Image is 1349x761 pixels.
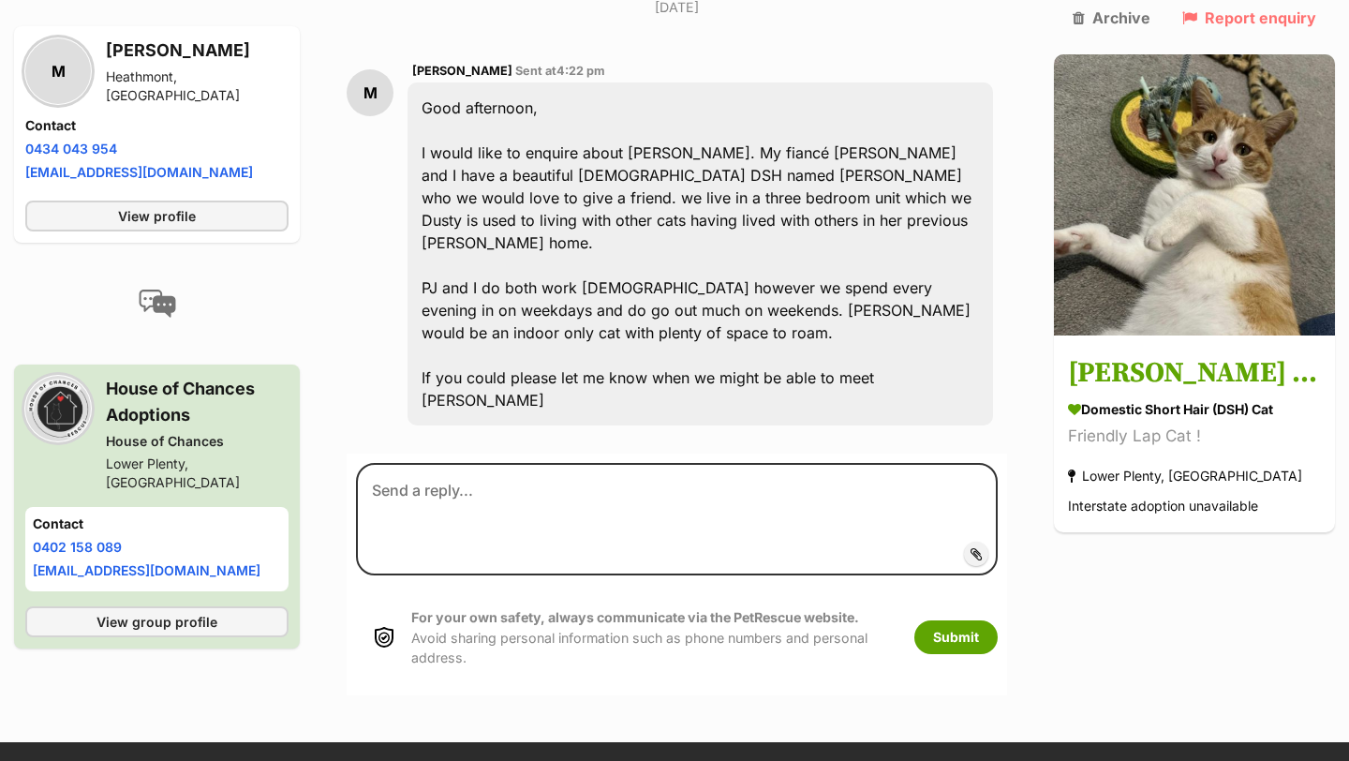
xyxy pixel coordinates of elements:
[25,606,289,637] a: View group profile
[412,64,512,78] span: [PERSON_NAME]
[408,82,993,425] div: Good afternoon, I would like to enquire about [PERSON_NAME]. My fiancé [PERSON_NAME] and I have a...
[25,141,117,157] a: 0434 043 954
[411,609,859,625] strong: For your own safety, always communicate via the PetRescue website.
[1068,499,1258,515] span: Interstate adoption unavailable
[556,64,605,78] span: 4:22 pm
[33,539,122,555] a: 0402 158 089
[25,201,289,231] a: View profile
[106,432,289,451] div: House of Chances
[33,562,260,578] a: [EMAIL_ADDRESS][DOMAIN_NAME]
[347,69,393,116] div: M
[515,64,605,78] span: Sent at
[106,455,289,492] div: Lower Plenty, [GEOGRAPHIC_DATA]
[25,116,289,135] h4: Contact
[914,620,998,654] button: Submit
[106,67,289,105] div: Heathmont, [GEOGRAPHIC_DATA]
[106,37,289,64] h3: [PERSON_NAME]
[139,290,176,318] img: conversation-icon-4a6f8262b818ee0b60e3300018af0b2d0b884aa5de6e9bcb8d3d4eeb1a70a7c4.svg
[1068,425,1321,450] div: Friendly Lap Cat !
[118,206,196,226] span: View profile
[106,376,289,428] h3: House of Chances Adoptions
[25,38,91,104] div: M
[411,607,896,667] p: Avoid sharing personal information such as phone numbers and personal address.
[25,376,91,441] img: House of Chances profile pic
[25,164,253,180] a: [EMAIL_ADDRESS][DOMAIN_NAME]
[96,612,217,632] span: View group profile
[1073,9,1150,26] a: Archive
[1068,400,1321,420] div: Domestic Short Hair (DSH) Cat
[33,515,281,533] h4: Contact
[1054,54,1335,336] img: Archie 🧡
[1068,464,1302,489] div: Lower Plenty, [GEOGRAPHIC_DATA]
[1054,339,1335,533] a: [PERSON_NAME] 🧡 Domestic Short Hair (DSH) Cat Friendly Lap Cat ! Lower Plenty, [GEOGRAPHIC_DATA] ...
[1068,353,1321,395] h3: [PERSON_NAME] 🧡
[1182,9,1316,26] a: Report enquiry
